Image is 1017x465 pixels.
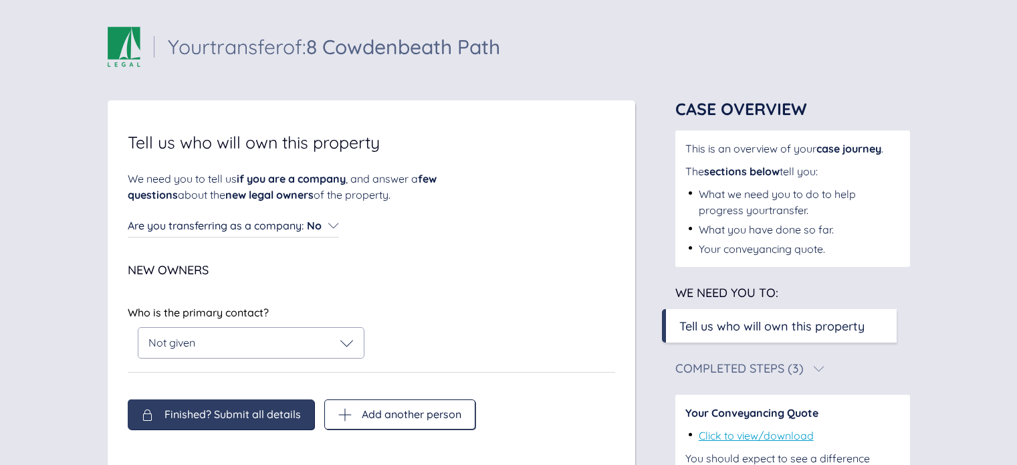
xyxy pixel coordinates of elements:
[225,188,314,201] span: new legal owners
[816,142,881,155] span: case journey
[699,241,825,257] div: Your conveyancing quote.
[675,285,778,300] span: We need you to:
[362,408,461,420] span: Add another person
[148,336,195,349] span: Not given
[128,219,304,232] span: Are you transferring as a company :
[128,306,269,319] span: Who is the primary contact?
[699,186,900,218] div: What we need you to do to help progress your transfer .
[675,363,804,375] div: Completed Steps (3)
[675,98,807,119] span: Case Overview
[168,37,500,57] div: Your transfer of:
[699,429,814,442] a: Click to view/download
[128,262,209,278] span: New Owners
[699,221,834,238] div: What you have done so far.
[164,408,301,420] span: Finished? Submit all details
[306,34,500,60] span: 8 Cowdenbeath Path
[307,219,322,232] span: No
[128,171,495,203] div: We need you to tell us , and answer a about the of the property.
[679,317,865,335] div: Tell us who will own this property
[685,141,900,157] div: This is an overview of your .
[128,134,380,151] span: Tell us who will own this property
[704,165,780,178] span: sections below
[685,163,900,179] div: The tell you:
[237,172,346,185] span: if you are a company
[685,406,818,420] span: Your Conveyancing Quote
